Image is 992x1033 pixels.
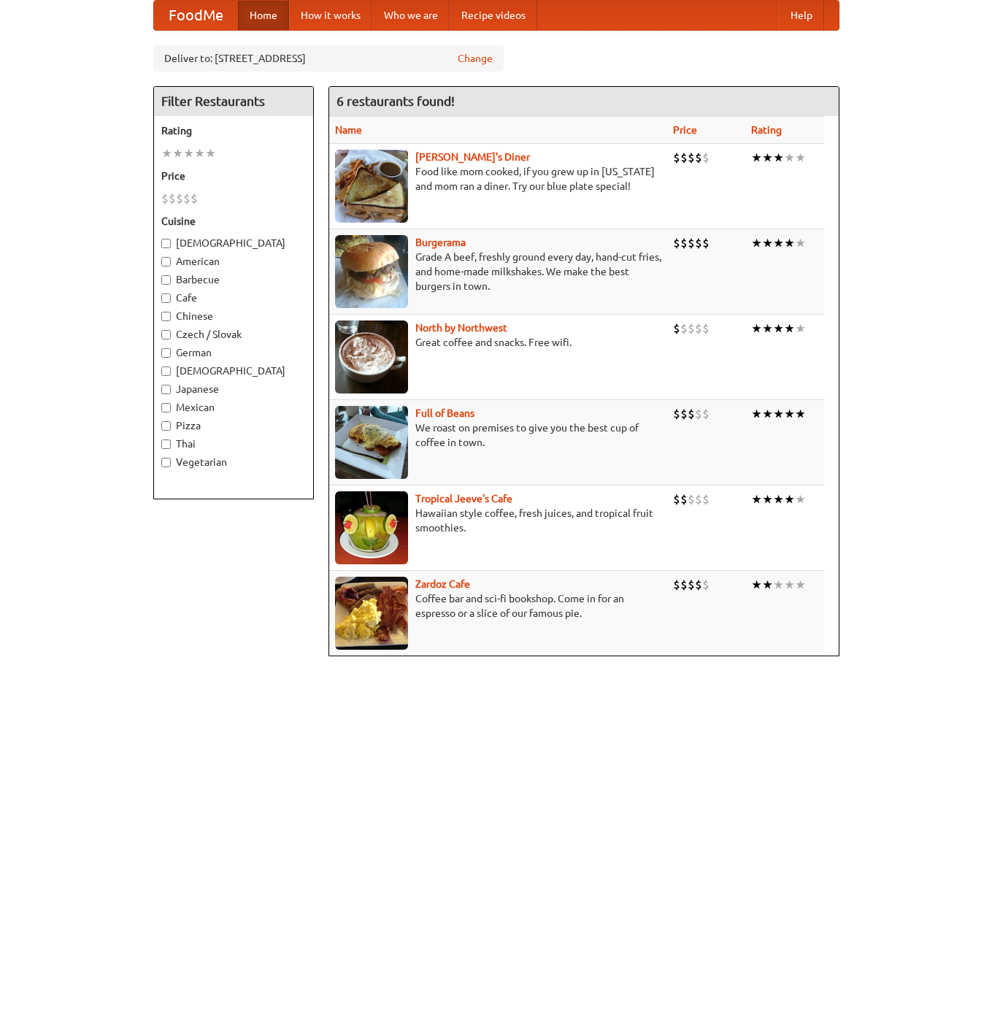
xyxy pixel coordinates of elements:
[784,406,795,422] li: ★
[154,87,313,116] h4: Filter Restaurants
[161,385,171,394] input: Japanese
[161,236,306,250] label: [DEMOGRAPHIC_DATA]
[762,577,773,593] li: ★
[688,150,695,166] li: $
[183,145,194,161] li: ★
[161,421,171,431] input: Pizza
[372,1,450,30] a: Who we are
[795,320,806,337] li: ★
[779,1,824,30] a: Help
[415,151,530,163] b: [PERSON_NAME]'s Diner
[154,1,238,30] a: FoodMe
[335,491,408,564] img: jeeves.jpg
[161,366,171,376] input: [DEMOGRAPHIC_DATA]
[762,320,773,337] li: ★
[415,407,474,419] a: Full of Beans
[415,237,466,248] b: Burgerama
[784,320,795,337] li: ★
[673,320,680,337] li: $
[161,403,171,412] input: Mexican
[161,364,306,378] label: [DEMOGRAPHIC_DATA]
[161,400,306,415] label: Mexican
[702,577,710,593] li: $
[169,191,176,207] li: $
[680,577,688,593] li: $
[773,577,784,593] li: ★
[762,150,773,166] li: ★
[751,577,762,593] li: ★
[673,577,680,593] li: $
[161,330,171,339] input: Czech / Slovak
[695,406,702,422] li: $
[688,577,695,593] li: $
[751,150,762,166] li: ★
[194,145,205,161] li: ★
[335,506,661,535] p: Hawaiian style coffee, fresh juices, and tropical fruit smoothies.
[335,124,362,136] a: Name
[335,335,661,350] p: Great coffee and snacks. Free wifi.
[415,493,512,504] b: Tropical Jeeve's Cafe
[161,437,306,451] label: Thai
[415,578,470,590] a: Zardoz Cafe
[183,191,191,207] li: $
[680,406,688,422] li: $
[702,320,710,337] li: $
[337,94,455,108] ng-pluralize: 6 restaurants found!
[680,150,688,166] li: $
[688,320,695,337] li: $
[161,214,306,229] h5: Cuisine
[762,235,773,251] li: ★
[161,293,171,303] input: Cafe
[773,150,784,166] li: ★
[161,239,171,248] input: [DEMOGRAPHIC_DATA]
[335,164,661,193] p: Food like mom cooked, if you grew up in [US_STATE] and mom ran a diner. Try our blue plate special!
[762,491,773,507] li: ★
[335,591,661,621] p: Coffee bar and sci-fi bookshop. Come in for an espresso or a slice of our famous pie.
[751,320,762,337] li: ★
[335,421,661,450] p: We roast on premises to give you the best cup of coffee in town.
[688,406,695,422] li: $
[673,150,680,166] li: $
[172,145,183,161] li: ★
[191,191,198,207] li: $
[161,123,306,138] h5: Rating
[751,491,762,507] li: ★
[161,169,306,183] h5: Price
[688,235,695,251] li: $
[795,150,806,166] li: ★
[161,418,306,433] label: Pizza
[161,291,306,305] label: Cafe
[161,327,306,342] label: Czech / Slovak
[161,145,172,161] li: ★
[784,150,795,166] li: ★
[695,150,702,166] li: $
[795,235,806,251] li: ★
[795,491,806,507] li: ★
[458,51,493,66] a: Change
[335,235,408,308] img: burgerama.jpg
[335,320,408,393] img: north.jpg
[415,322,507,334] a: North by Northwest
[161,348,171,358] input: German
[161,439,171,449] input: Thai
[335,406,408,479] img: beans.jpg
[702,235,710,251] li: $
[784,577,795,593] li: ★
[680,491,688,507] li: $
[673,406,680,422] li: $
[795,577,806,593] li: ★
[751,406,762,422] li: ★
[762,406,773,422] li: ★
[161,254,306,269] label: American
[161,312,171,321] input: Chinese
[795,406,806,422] li: ★
[450,1,537,30] a: Recipe videos
[702,406,710,422] li: $
[161,458,171,467] input: Vegetarian
[673,491,680,507] li: $
[688,491,695,507] li: $
[702,491,710,507] li: $
[161,257,171,266] input: American
[695,491,702,507] li: $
